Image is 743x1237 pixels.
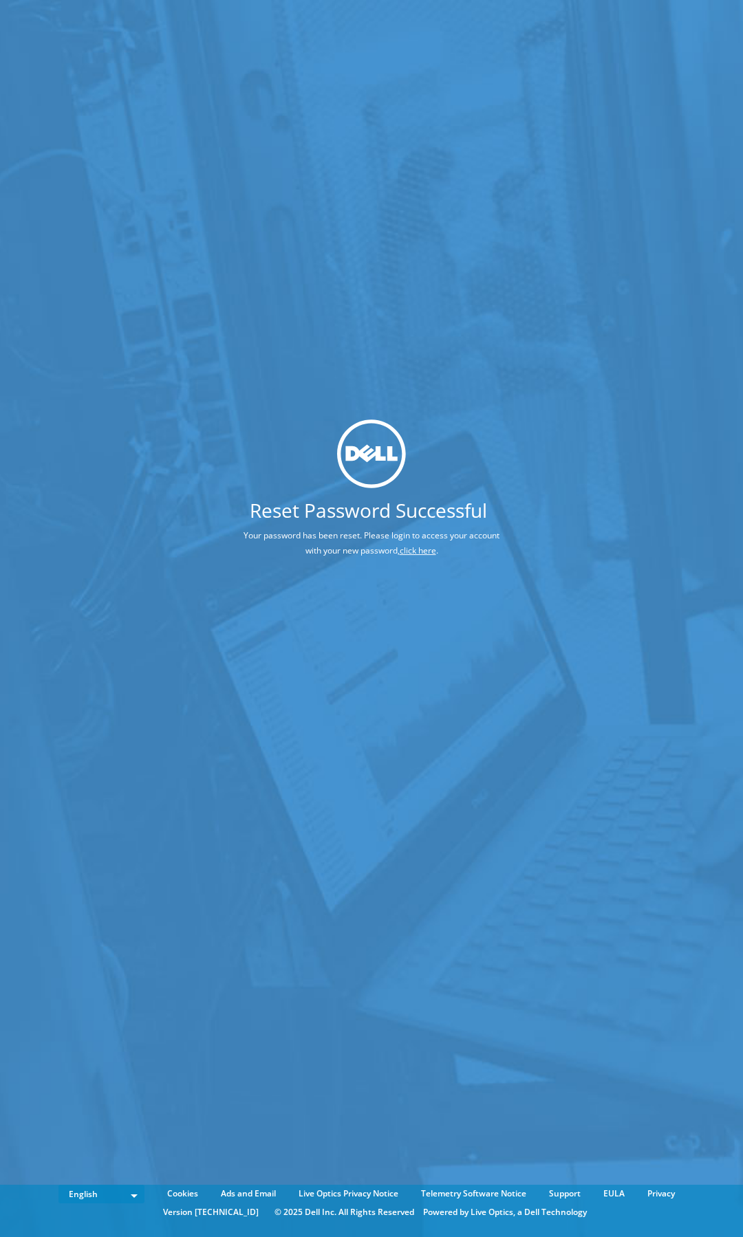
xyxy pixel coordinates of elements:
a: Live Optics Privacy Notice [288,1186,409,1201]
a: Ads and Email [211,1186,286,1201]
li: Version [TECHNICAL_ID] [156,1205,266,1220]
a: Support [539,1186,591,1201]
h1: Reset Password Successful [186,501,550,520]
img: dell_svg_logo.svg [337,419,406,488]
a: click here [400,545,436,556]
p: Your password has been reset. Please login to access your account with your new password, . [186,528,557,558]
a: EULA [593,1186,635,1201]
li: Powered by Live Optics, a Dell Technology [423,1205,587,1220]
a: Cookies [157,1186,208,1201]
a: Privacy [637,1186,685,1201]
li: © 2025 Dell Inc. All Rights Reserved [268,1205,421,1220]
a: Telemetry Software Notice [411,1186,537,1201]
